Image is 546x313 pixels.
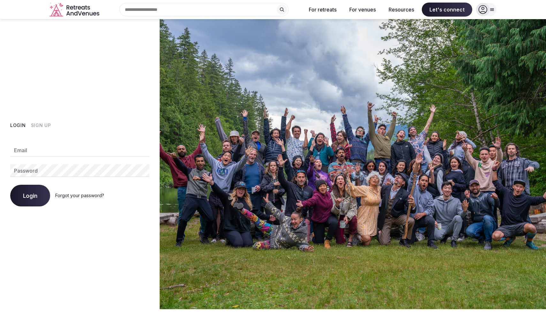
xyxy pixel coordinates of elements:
button: For retreats [304,3,342,17]
a: Forgot your password? [55,193,104,198]
button: For venues [344,3,381,17]
button: Login [10,185,50,206]
span: Login [23,192,37,199]
button: Login [10,122,26,129]
svg: Retreats and Venues company logo [49,3,101,17]
img: My Account Background [160,19,546,309]
button: Sign Up [31,122,51,129]
button: Resources [383,3,419,17]
a: Visit the homepage [49,3,101,17]
span: Let's connect [422,3,472,17]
